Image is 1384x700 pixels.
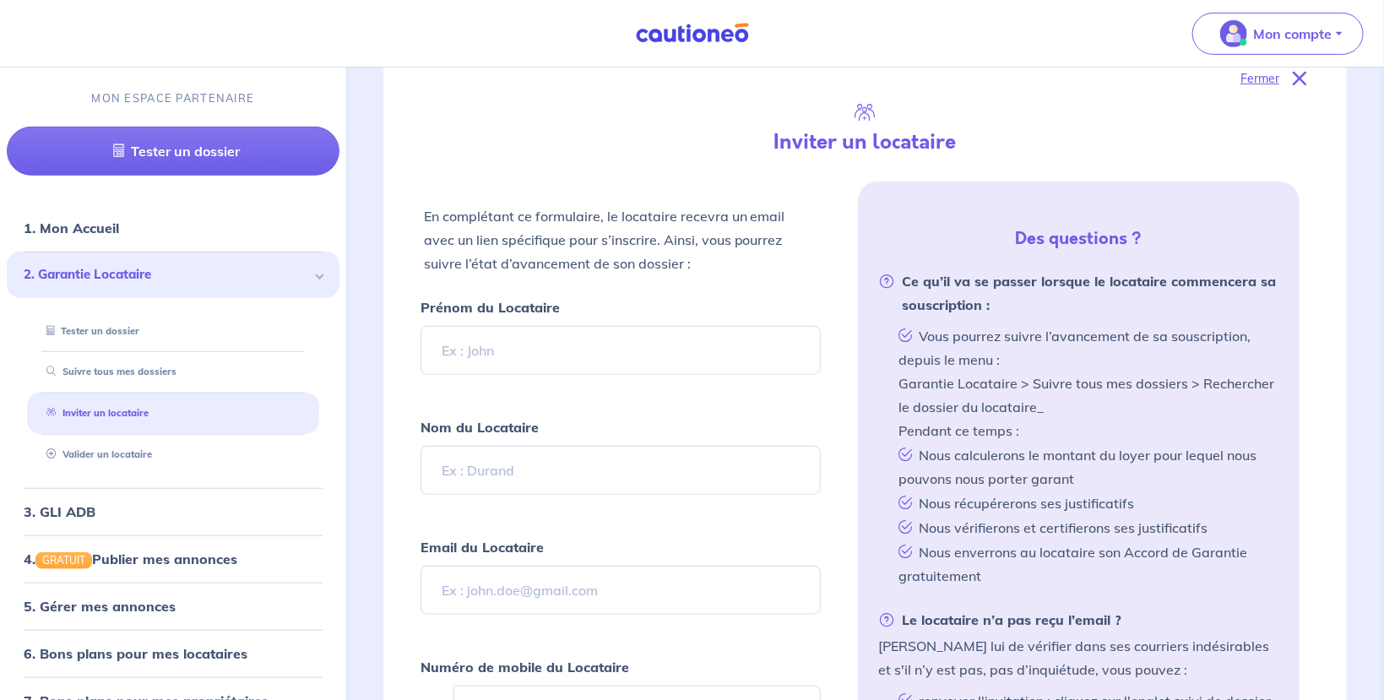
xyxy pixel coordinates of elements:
strong: Numéro de mobile du Locataire [421,659,629,676]
div: Suivre tous mes dossiers [27,358,319,386]
div: Tester un dossier [27,317,319,345]
p: Fermer [1240,68,1279,90]
strong: Email du Locataire [421,539,544,556]
input: Ex : John [421,326,822,375]
strong: Le locataire n’a pas reçu l’email ? [878,608,1121,632]
li: Vous pourrez suivre l’avancement de sa souscription, depuis le menu : Garantie Locataire > Suivre... [892,323,1279,442]
div: Valider un locataire [27,441,319,469]
p: Mon compte [1254,24,1332,44]
h4: Inviter un locataire [639,130,1091,155]
div: 3. GLI ADB [7,495,339,529]
a: Tester un dossier [7,127,339,176]
strong: Prénom du Locataire [421,299,560,316]
input: Ex : Durand [421,446,822,495]
img: Cautioneo [629,23,756,44]
strong: Ce qu’il va se passer lorsque le locataire commencera sa souscription : [878,269,1279,317]
p: En complétant ce formulaire, le locataire recevra un email avec un lien spécifique pour s’inscrir... [424,204,818,275]
button: illu_account_valid_menu.svgMon compte [1192,13,1364,55]
a: Tester un dossier [40,325,139,337]
img: illu_account_valid_menu.svg [1220,20,1247,47]
li: Nous enverrons au locataire son Accord de Garantie gratuitement [892,540,1279,588]
input: Ex : john.doe@gmail.com [421,566,822,615]
div: 1. Mon Accueil [7,211,339,245]
div: 4.GRATUITPublier mes annonces [7,542,339,576]
span: 2. Garantie Locataire [24,265,310,285]
a: 3. GLI ADB [24,503,95,520]
li: Nous vérifierons et certifierons ses justificatifs [892,515,1279,540]
strong: Nom du Locataire [421,419,539,436]
li: Nous calculerons le montant du loyer pour lequel nous pouvons nous porter garant [892,442,1279,491]
a: Suivre tous mes dossiers [40,366,176,377]
a: 5. Gérer mes annonces [24,598,176,615]
p: MON ESPACE PARTENAIRE [91,90,254,106]
div: 5. Gérer mes annonces [7,589,339,623]
a: 4.GRATUITPublier mes annonces [24,551,237,567]
li: Nous récupérerons ses justificatifs [892,491,1279,515]
a: Valider un locataire [40,448,152,460]
div: 6. Bons plans pour mes locataires [7,637,339,670]
a: Inviter un locataire [40,407,149,419]
h5: Des questions ? [865,229,1293,249]
div: Inviter un locataire [27,399,319,427]
a: 1. Mon Accueil [24,220,119,236]
div: 2. Garantie Locataire [7,252,339,298]
a: 6. Bons plans pour mes locataires [24,645,247,662]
